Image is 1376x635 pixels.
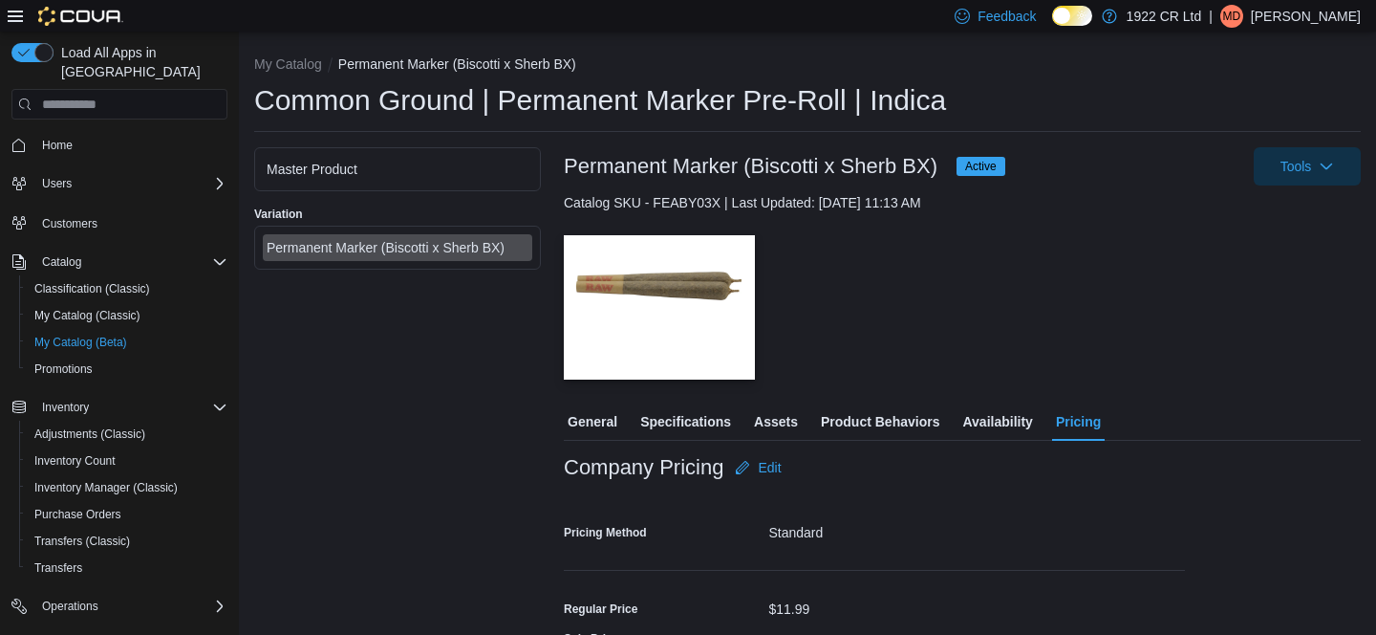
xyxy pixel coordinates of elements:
[54,43,227,81] span: Load All Apps in [GEOGRAPHIC_DATA]
[42,216,97,231] span: Customers
[19,448,235,474] button: Inventory Count
[27,503,129,526] a: Purchase Orders
[769,594,810,617] div: $11.99
[1052,26,1053,27] span: Dark Mode
[27,277,227,300] span: Classification (Classic)
[19,302,235,329] button: My Catalog (Classic)
[754,403,798,441] span: Assets
[1220,5,1243,28] div: Mike Dunn
[34,396,227,419] span: Inventory
[1254,147,1361,186] button: Tools
[4,208,235,236] button: Customers
[27,423,153,446] a: Adjustments (Classic)
[34,361,93,377] span: Promotions
[19,501,235,528] button: Purchase Orders
[34,507,121,522] span: Purchase Orders
[34,172,79,195] button: Users
[4,394,235,421] button: Inventory
[34,335,127,350] span: My Catalog (Beta)
[27,358,100,381] a: Promotions
[4,170,235,197] button: Users
[4,131,235,159] button: Home
[27,449,123,472] a: Inventory Count
[27,304,227,327] span: My Catalog (Classic)
[564,235,755,379] img: Image for Permanent Marker (Biscotti x Sherb BX)
[34,595,106,618] button: Operations
[34,134,80,157] a: Home
[34,480,178,495] span: Inventory Manager (Classic)
[1251,5,1361,28] p: [PERSON_NAME]
[19,275,235,302] button: Classification (Classic)
[27,557,90,580] a: Transfers
[27,476,185,499] a: Inventory Manager (Classic)
[338,56,576,72] button: Permanent Marker (Biscotti x Sherb BX)
[27,530,138,553] a: Transfers (Classic)
[4,593,235,620] button: Operations
[34,251,227,274] span: Catalog
[19,356,235,383] button: Promotions
[19,474,235,501] button: Inventory Manager (Classic)
[27,304,148,327] a: My Catalog (Classic)
[27,476,227,499] span: Inventory Manager (Classic)
[19,329,235,356] button: My Catalog (Beta)
[19,528,235,555] button: Transfers (Classic)
[34,308,140,323] span: My Catalog (Classic)
[27,277,158,300] a: Classification (Classic)
[34,534,130,549] span: Transfers (Classic)
[564,602,637,617] div: Regular Price
[1209,5,1213,28] p: |
[34,427,145,442] span: Adjustments (Classic)
[34,595,227,618] span: Operations
[769,517,1186,540] div: Standard
[1052,6,1092,26] input: Dark Mode
[27,423,227,446] span: Adjustments (Classic)
[27,331,227,354] span: My Catalog (Beta)
[27,557,227,580] span: Transfers
[957,157,1005,176] span: Active
[34,453,116,469] span: Inventory Count
[27,503,227,526] span: Purchase Orders
[42,176,72,191] span: Users
[758,458,781,477] span: Edit
[727,449,788,487] button: Edit
[42,599,98,614] span: Operations
[640,403,731,441] span: Specifications
[34,210,227,234] span: Customers
[568,403,617,441] span: General
[34,133,227,157] span: Home
[19,555,235,581] button: Transfers
[27,530,227,553] span: Transfers (Classic)
[1127,5,1202,28] p: 1922 CR Ltd
[254,81,946,120] h1: Common Ground | Permanent Marker Pre-Roll | Indica
[4,249,235,275] button: Catalog
[42,254,81,270] span: Catalog
[19,421,235,448] button: Adjustments (Classic)
[564,193,1361,212] div: Catalog SKU - FEABY03X | Last Updated: [DATE] 11:13 AM
[1223,5,1241,28] span: MD
[564,456,723,479] h3: Company Pricing
[564,525,647,540] label: Pricing Method
[34,396,97,419] button: Inventory
[962,403,1032,441] span: Availability
[254,207,303,222] label: Variation
[27,331,135,354] a: My Catalog (Beta)
[42,400,89,415] span: Inventory
[34,560,82,576] span: Transfers
[27,449,227,472] span: Inventory Count
[42,138,73,153] span: Home
[1056,403,1101,441] span: Pricing
[34,251,89,274] button: Catalog
[267,238,528,257] div: Permanent Marker (Biscotti x Sherb BX)
[821,403,939,441] span: Product Behaviors
[978,7,1036,26] span: Feedback
[267,160,528,179] div: Master Product
[254,55,1361,77] nav: An example of EuiBreadcrumbs
[564,155,937,178] h3: Permanent Marker (Biscotti x Sherb BX)
[1280,157,1312,176] span: Tools
[38,7,123,26] img: Cova
[34,172,227,195] span: Users
[34,281,150,296] span: Classification (Classic)
[965,158,997,175] span: Active
[27,358,227,381] span: Promotions
[34,212,105,235] a: Customers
